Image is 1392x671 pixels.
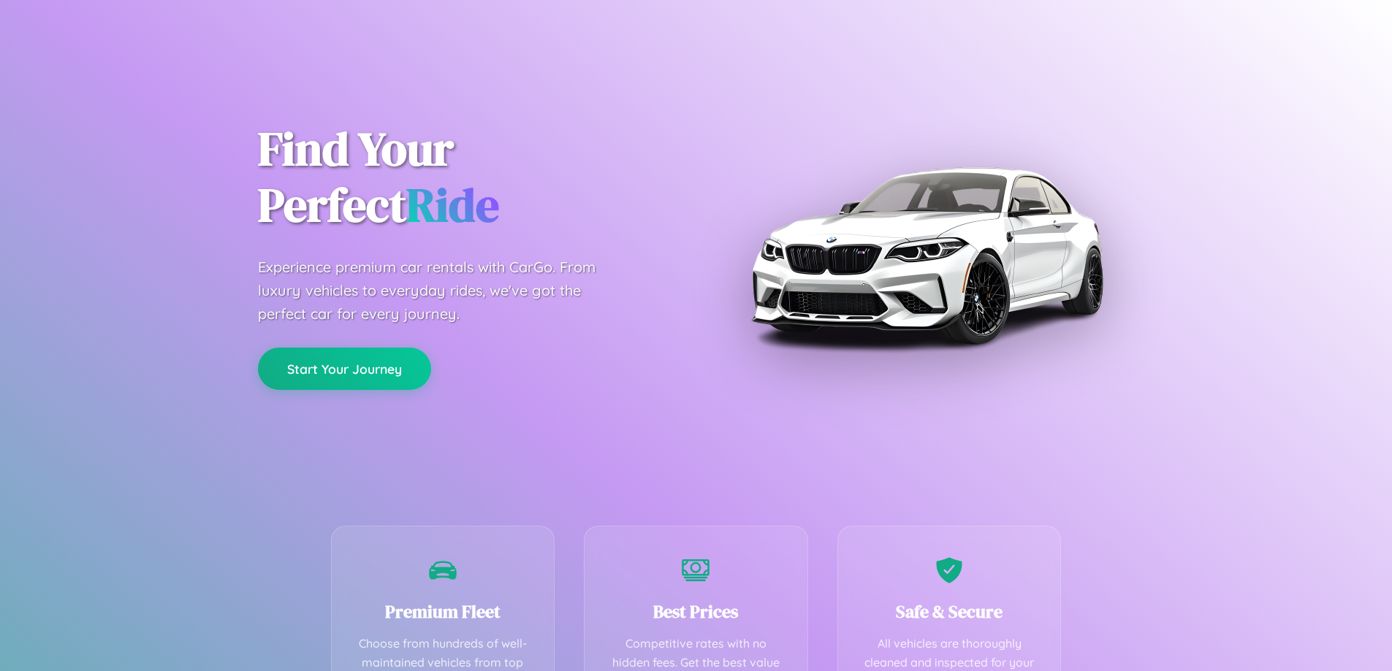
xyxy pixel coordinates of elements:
[860,599,1039,624] h3: Safe & Secure
[406,173,499,237] span: Ride
[258,121,674,234] h1: Find Your Perfect
[744,73,1109,438] img: Premium BMW car rental vehicle
[258,348,431,390] button: Start Your Journey
[354,599,533,624] h3: Premium Fleet
[606,599,786,624] h3: Best Prices
[258,256,623,326] p: Experience premium car rentals with CarGo. From luxury vehicles to everyday rides, we've got the ...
